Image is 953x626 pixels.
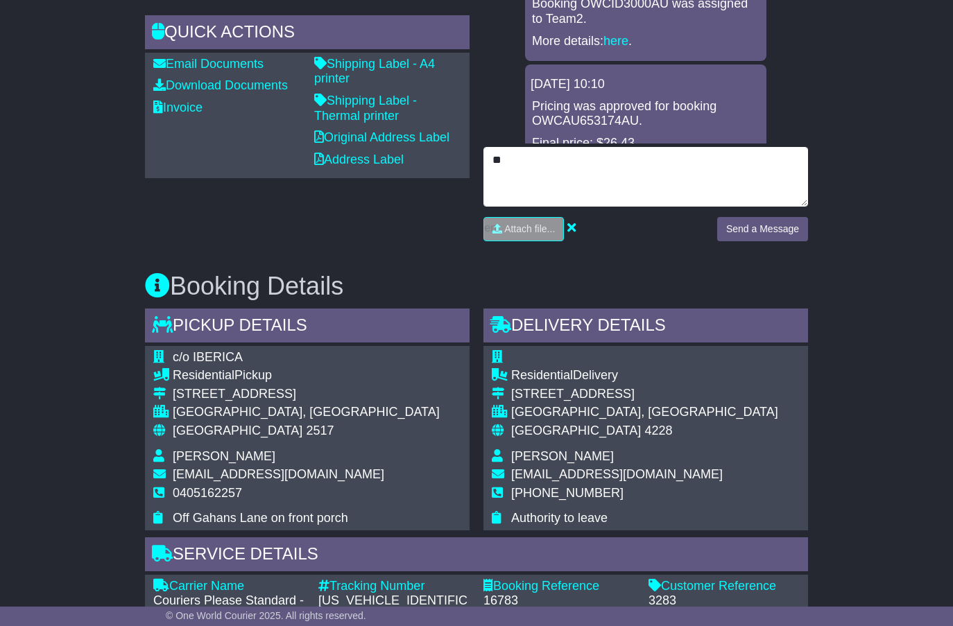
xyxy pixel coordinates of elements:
div: [STREET_ADDRESS] [173,387,440,402]
div: 3283 [649,593,800,609]
a: Shipping Label - Thermal printer [314,94,417,123]
div: Couriers Please Standard - Authority to Leave [153,593,304,623]
a: Download Documents [153,78,288,92]
div: 16783 [483,593,635,609]
a: Address Label [314,153,404,166]
a: Invoice [153,101,203,114]
p: Pricing was approved for booking OWCAU653174AU. [532,99,759,129]
div: [GEOGRAPHIC_DATA], [GEOGRAPHIC_DATA] [511,405,778,420]
a: Email Documents [153,57,264,71]
div: [DATE] 10:10 [531,77,761,92]
span: [GEOGRAPHIC_DATA] [173,424,302,437]
div: Customer Reference [649,579,800,594]
span: [EMAIL_ADDRESS][DOMAIN_NAME] [173,467,384,481]
div: Carrier Name [153,579,304,594]
div: Service Details [145,537,808,575]
div: Delivery Details [483,308,808,346]
div: Pickup Details [145,308,470,346]
span: c/o IBERICA [173,350,243,364]
span: 2517 [306,424,334,437]
a: Shipping Label - A4 printer [314,57,435,86]
div: Delivery [511,368,778,383]
div: [US_VEHICLE_IDENTIFICATION_NUMBER] [318,593,470,623]
span: Off Gahans Lane on front porch [173,511,348,525]
span: [PERSON_NAME] [173,449,275,463]
span: © One World Courier 2025. All rights reserved. [166,610,366,621]
a: here [603,34,628,48]
div: [STREET_ADDRESS] [511,387,778,402]
p: Final price: $26.43. [532,136,759,151]
a: Original Address Label [314,130,449,144]
div: Booking Reference [483,579,635,594]
span: Residential [511,368,573,382]
span: 0405162257 [173,486,242,500]
span: Residential [173,368,234,382]
h3: Booking Details [145,272,808,300]
span: [PERSON_NAME] [511,449,614,463]
div: Tracking Number [318,579,470,594]
span: Authority to leave [511,511,608,525]
div: Quick Actions [145,15,470,53]
span: [EMAIL_ADDRESS][DOMAIN_NAME] [511,467,723,481]
p: More details: . [532,34,759,49]
div: Pickup [173,368,440,383]
span: [GEOGRAPHIC_DATA] [511,424,641,437]
span: 4228 [644,424,672,437]
button: Send a Message [717,217,808,241]
div: [GEOGRAPHIC_DATA], [GEOGRAPHIC_DATA] [173,405,440,420]
span: [PHONE_NUMBER] [511,486,624,500]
